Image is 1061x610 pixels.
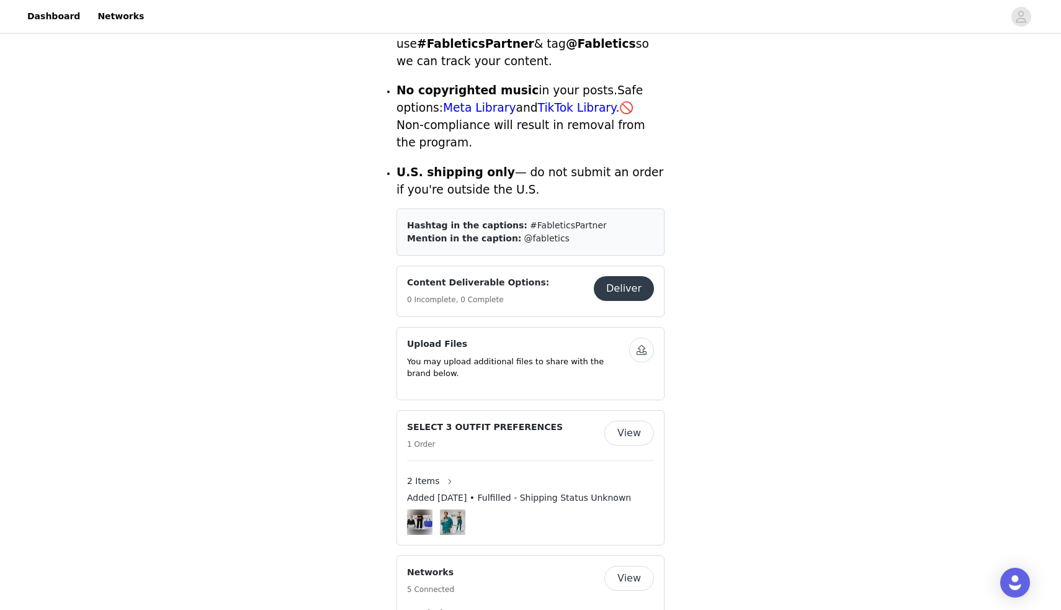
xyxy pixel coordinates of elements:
[407,233,521,243] span: Mention in the caption:
[90,2,151,30] a: Networks
[407,356,629,380] p: You may upload additional files to share with the brand below.
[524,233,570,243] span: @fabletics
[443,101,516,114] a: Meta Library
[396,166,515,179] strong: U.S. shipping only
[594,276,654,301] button: Deliver
[407,294,549,305] h5: 0 Incomplete, 0 Complete
[396,84,617,97] span: in your posts.
[407,515,432,529] img: #17 OUTFIT
[440,511,465,533] img: #15 OUTFIT
[407,584,454,595] h5: 5 Connected
[396,84,539,97] strong: No copyrighted music
[407,475,440,488] span: 2 Items
[407,439,563,450] h5: 1 Order
[566,37,636,50] strong: @Fabletics
[604,421,654,446] button: View
[407,491,631,505] span: Added [DATE] • Fulfilled - Shipping Status Unknown
[1015,7,1027,27] div: avatar
[396,410,665,545] div: SELECT 3 OUTFIT PREFERENCES
[530,220,607,230] span: #FableticsPartner
[407,276,549,289] h4: Content Deliverable Options:
[407,421,563,434] h4: SELECT 3 OUTFIT PREFERENCES
[604,566,654,591] button: View
[396,101,645,149] span: 🚫 Non-compliance will result in removal from the program.
[396,266,665,317] div: Content Deliverable Options:
[20,2,87,30] a: Dashboard
[407,338,629,351] h4: Upload Files
[396,20,649,68] span: and use & tag so we can track your content.
[1000,568,1030,598] div: Open Intercom Messenger
[417,37,534,50] strong: #FableticsPartner
[407,566,454,579] h4: Networks
[538,101,616,114] a: TikTok Library
[396,166,663,196] span: — do not submit an order if you're outside the U.S.
[407,220,527,230] span: Hashtag in the captions:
